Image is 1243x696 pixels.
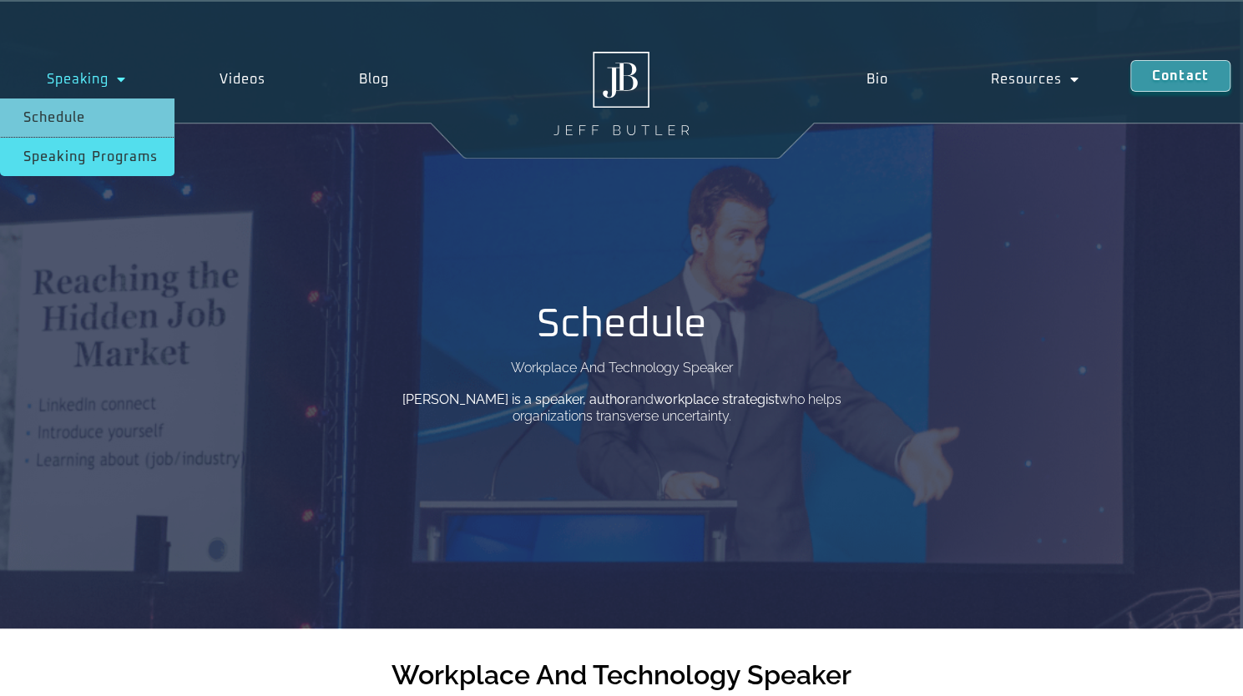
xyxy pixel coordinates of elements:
[511,361,733,375] p: Workplace And Technology Speaker
[1130,60,1230,92] a: Contact
[173,60,312,98] a: Videos
[402,391,630,407] b: [PERSON_NAME] is a speaker, author
[654,391,779,407] b: workplace strategist
[537,305,707,345] h1: Schedule
[816,60,939,98] a: Bio
[1152,69,1209,83] span: Contact
[312,60,436,98] a: Blog
[392,662,851,688] h2: Workplace And Technology Speaker
[384,391,860,425] p: and who helps organizations transverse uncertainty.
[816,60,1129,98] nav: Menu
[939,60,1129,98] a: Resources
